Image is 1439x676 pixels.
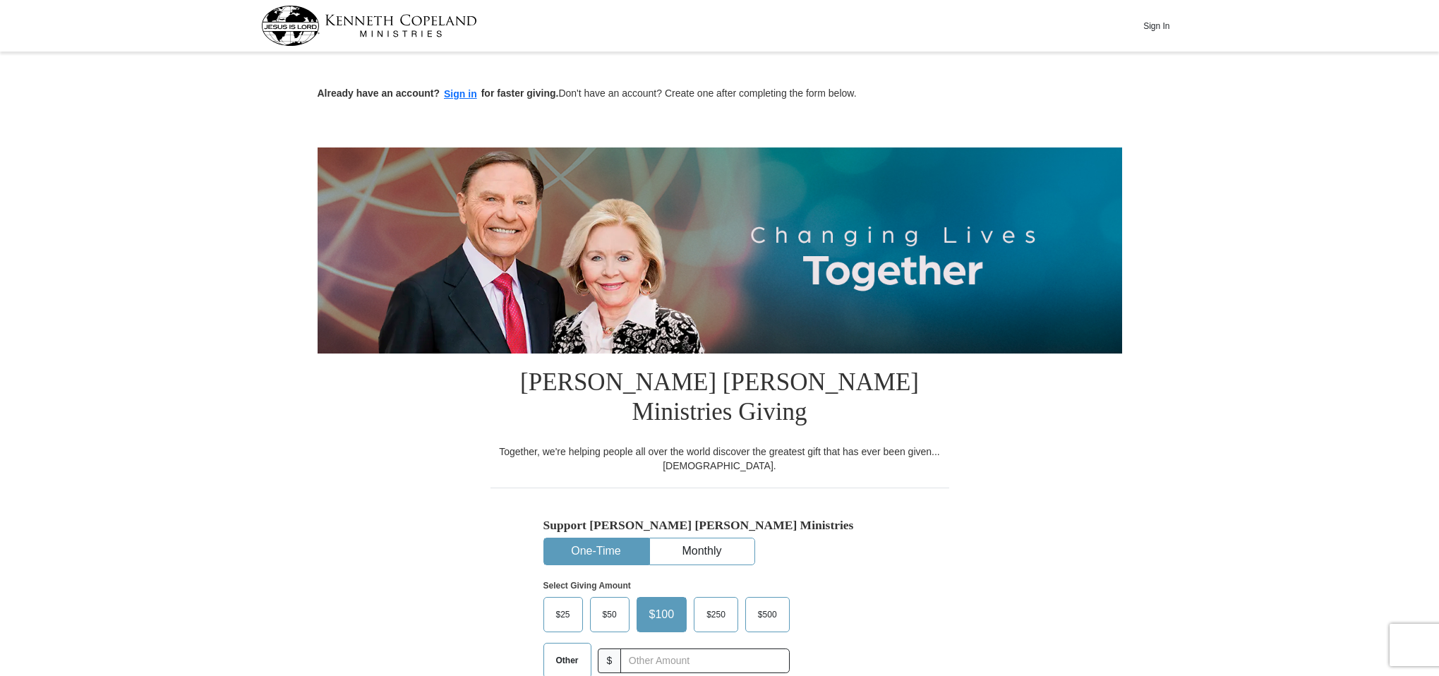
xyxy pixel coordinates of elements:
[642,604,682,625] span: $100
[598,648,622,673] span: $
[318,86,1122,102] p: Don't have an account? Create one after completing the form below.
[261,6,477,46] img: kcm-header-logo.svg
[751,604,784,625] span: $500
[544,538,649,565] button: One-Time
[490,445,949,473] div: Together, we're helping people all over the world discover the greatest gift that has ever been g...
[650,538,754,565] button: Monthly
[1136,15,1178,37] button: Sign In
[440,86,481,102] button: Sign in
[490,354,949,445] h1: [PERSON_NAME] [PERSON_NAME] Ministries Giving
[543,518,896,533] h5: Support [PERSON_NAME] [PERSON_NAME] Ministries
[596,604,624,625] span: $50
[549,604,577,625] span: $25
[318,87,559,99] strong: Already have an account? for faster giving.
[699,604,733,625] span: $250
[549,650,586,671] span: Other
[543,581,631,591] strong: Select Giving Amount
[620,648,789,673] input: Other Amount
